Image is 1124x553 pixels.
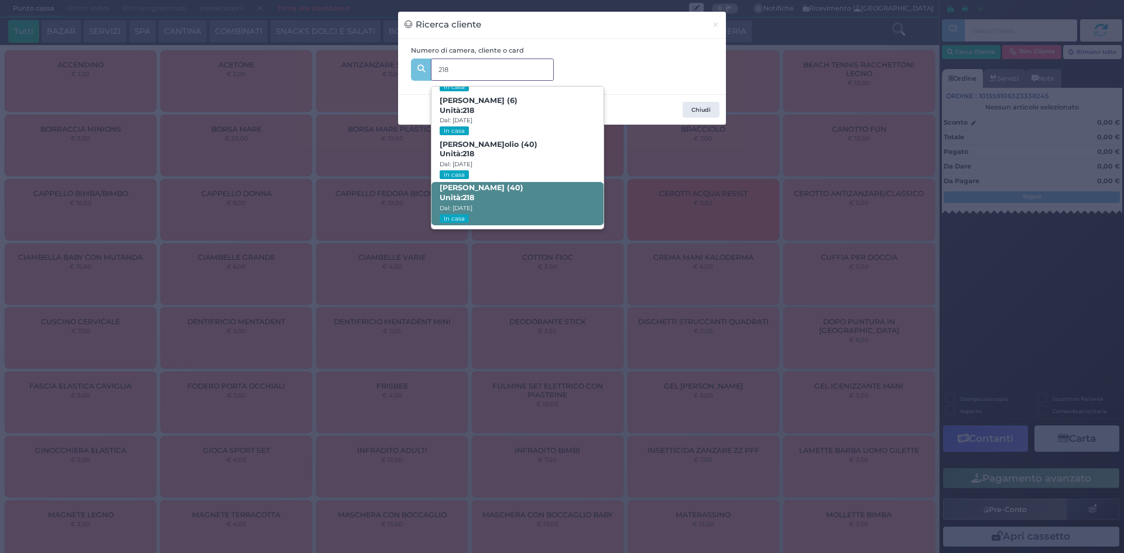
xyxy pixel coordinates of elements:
span: Unità: [440,193,474,203]
small: In casa [440,126,468,135]
small: Dal: [DATE] [440,204,472,212]
small: In casa [440,170,468,179]
span: Unità: [440,149,474,159]
label: Numero di camera, cliente o card [411,46,524,56]
span: Unità: [440,106,474,116]
small: Dal: [DATE] [440,116,472,124]
small: In casa [440,214,468,223]
b: [PERSON_NAME] (6) [440,96,518,115]
button: Chiudi [683,102,719,118]
input: Es. 'Mario Rossi', '220' o '108123234234' [431,59,554,81]
b: [PERSON_NAME] (40) [440,183,523,202]
small: Dal: [DATE] [440,160,472,168]
strong: 218 [462,149,474,158]
b: [PERSON_NAME]olio (40) [440,140,537,159]
span: × [712,18,719,31]
button: Chiudi [705,12,726,38]
strong: 218 [462,193,474,202]
small: In casa [440,83,468,91]
strong: 218 [462,106,474,115]
h3: Ricerca cliente [405,18,481,32]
